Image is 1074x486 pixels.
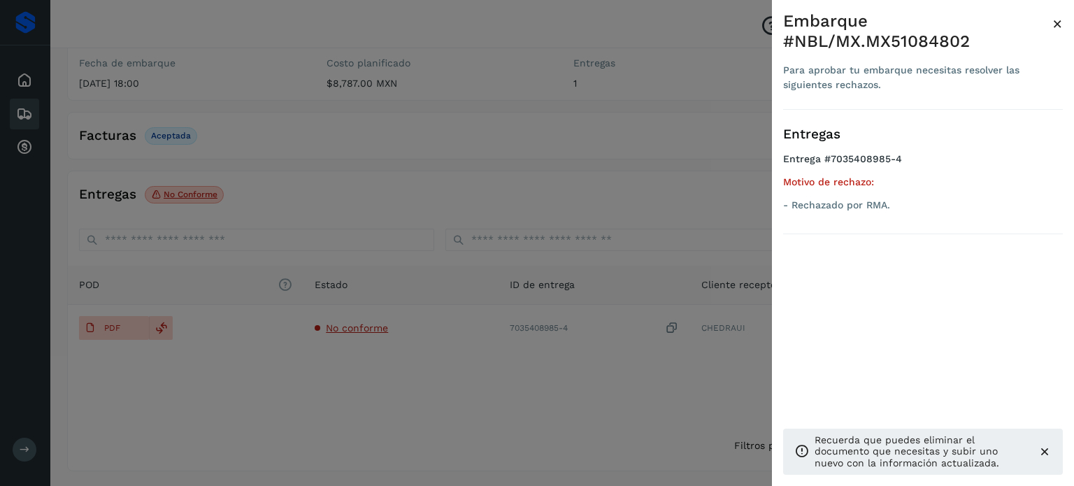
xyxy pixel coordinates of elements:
h5: Motivo de rechazo: [783,176,1063,188]
p: Recuerda que puedes eliminar el documento que necesitas y subir uno nuevo con la información actu... [815,434,1026,469]
h3: Entregas [783,127,1063,143]
span: × [1052,14,1063,34]
button: Close [1052,11,1063,36]
div: Embarque #NBL/MX.MX51084802 [783,11,1052,52]
p: - Rechazado por RMA. [783,199,1063,211]
h4: Entrega #7035408985-4 [783,153,1063,176]
div: Para aprobar tu embarque necesitas resolver las siguientes rechazos. [783,63,1052,92]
